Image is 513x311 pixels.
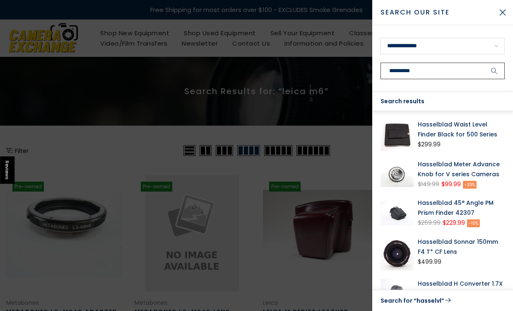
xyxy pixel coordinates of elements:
[418,139,441,150] div: $299.99
[418,237,505,257] a: Hasselblad Sonnar 150mm F4 T* CF Lens
[381,7,492,17] span: Search Our Site
[443,218,465,228] ins: $229.99
[418,159,505,179] a: Hasselblad Meter Advance Knob for V series Cameras
[381,119,414,151] img: Hasselblad Waist Level Finder Black for 500 Series Medium Format Equipment - Medium Format Finder...
[381,198,414,228] img: Hasselblad 45° Angle PM Prism Finder 42307 Medium Format Equipment - Medium Format Finders Hassel...
[418,257,441,267] div: $499.99
[418,279,505,289] a: Hasselblad H Converter 1.7X
[492,2,513,23] button: Close Search
[418,180,439,188] del: $149.99
[381,159,414,190] img: Hasselblad Meter Advance Knob for V series Cameras Medium Format Equipment - Medium Format Access...
[418,198,505,218] a: Hasselblad 45° Angle PM Prism Finder 42307
[441,179,461,190] ins: $99.99
[372,92,513,111] div: Search results
[418,119,505,139] a: Hasselblad Waist Level Finder Black for 500 Series
[381,237,414,271] img: Hasselblad Sonnar 150mm F4 T* CF Lens Medium Format Equipment - Medium Format Lenses - Hasselblad...
[381,279,414,304] img: Hasselblad H Converter 1.7X Medium Format Equipment - Medium Format Lenses - Hasselblad H Mount H...
[463,181,477,189] span: -33%
[443,289,467,299] ins: $429.99
[467,219,480,227] span: -15%
[418,219,441,227] del: $269.99
[381,295,505,306] a: Search for “hasselvl”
